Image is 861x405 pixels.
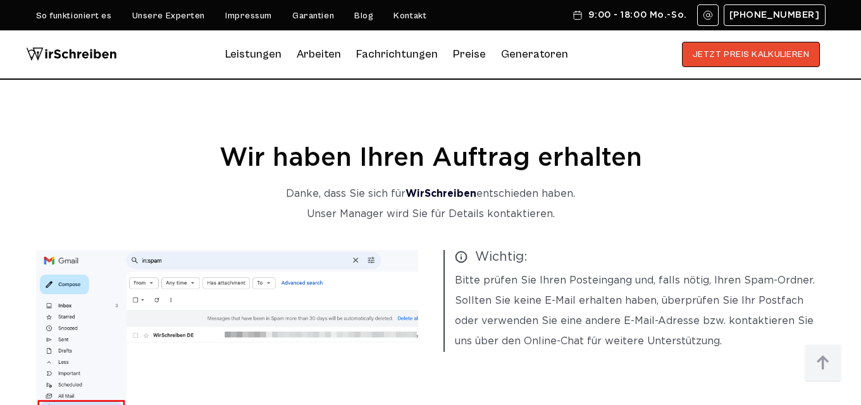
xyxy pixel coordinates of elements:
[406,189,476,199] strong: WirSchreiben
[455,250,826,265] span: Wichtig:
[356,44,438,65] a: Fachrichtungen
[36,11,112,21] a: So funktioniert es
[297,44,341,65] a: Arbeiten
[729,10,820,20] span: [PHONE_NUMBER]
[225,11,272,21] a: Impressum
[703,10,713,20] img: Email
[36,184,826,204] p: Danke, dass Sie sich für entschieden haben.
[572,10,583,20] img: Schedule
[682,42,821,67] button: JETZT PREIS KALKULIEREN
[804,344,842,382] img: button top
[225,44,282,65] a: Leistungen
[724,4,826,26] a: [PHONE_NUMBER]
[455,271,826,352] p: Bitte prüfen Sie Ihren Posteingang und, falls nötig, Ihren Spam-Ordner. Sollten Sie keine E-Mail ...
[132,11,205,21] a: Unsere Experten
[588,10,686,20] span: 9:00 - 18:00 Mo.-So.
[36,146,826,171] h1: Wir haben Ihren Auftrag erhalten
[36,204,826,225] p: Unser Manager wird Sie für Details kontaktieren.
[26,42,117,67] img: logo wirschreiben
[501,44,568,65] a: Generatoren
[453,47,486,61] a: Preise
[393,11,426,21] a: Kontakt
[354,11,373,21] a: Blog
[292,11,334,21] a: Garantien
